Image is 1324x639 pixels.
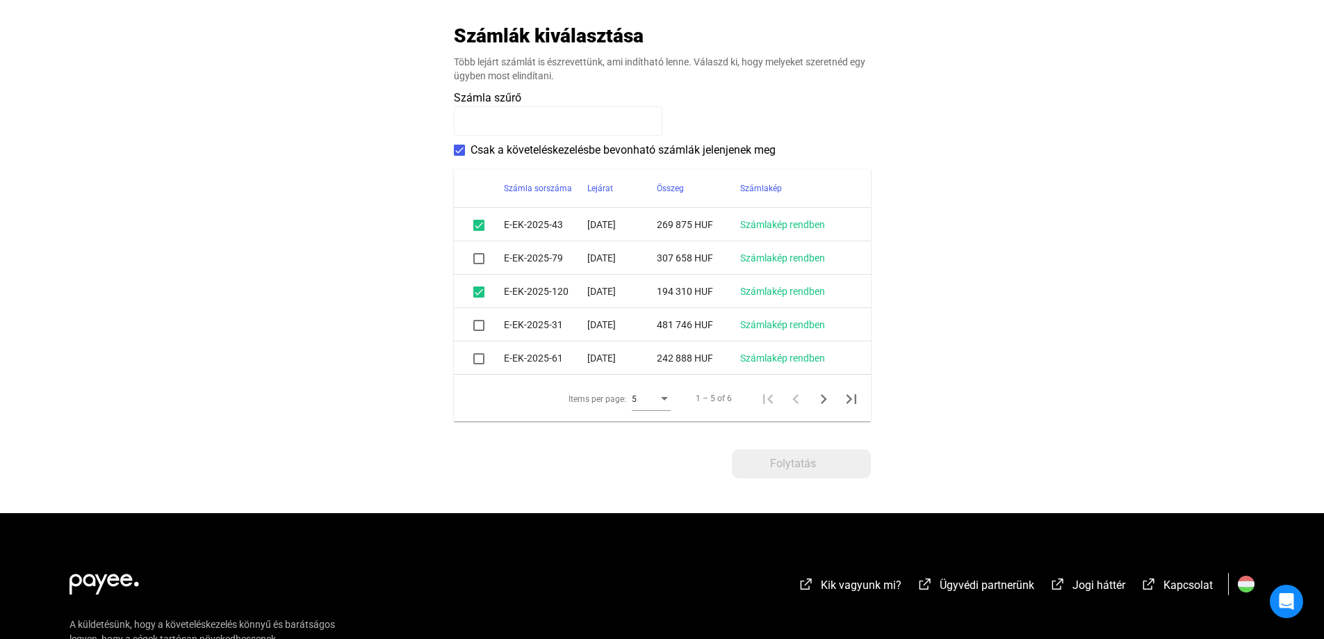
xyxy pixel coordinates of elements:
[504,208,587,241] td: E-EK-2025-43
[657,308,740,341] td: 481 746 HUF
[1049,577,1066,591] img: external-link-white
[917,577,933,591] img: external-link-white
[821,579,901,592] span: Kik vagyunk mi?
[917,581,1034,594] a: external-link-whiteÜgyvédi partnerünk
[740,286,825,297] a: Számlakép rendben
[1141,577,1157,591] img: external-link-white
[657,241,740,275] td: 307 658 HUF
[740,180,782,197] div: Számlakép
[504,180,587,197] div: Számla sorszáma
[810,385,837,412] button: Next page
[1141,581,1213,594] a: external-link-whiteKapcsolat
[657,208,740,241] td: 269 875 HUF
[1270,585,1303,618] div: Open Intercom Messenger
[657,180,684,197] div: Összeg
[696,390,732,407] div: 1 – 5 of 6
[798,577,815,591] img: external-link-white
[740,219,825,230] a: Számlakép rendben
[587,208,657,241] td: [DATE]
[816,460,833,467] img: arrow-right-white
[940,579,1034,592] span: Ügyvédi partnerünk
[471,142,776,159] span: Csak a követeléskezelésbe bevonható számlák jelenjenek meg
[70,566,139,594] img: white-payee-white-dot.svg
[504,308,587,341] td: E-EK-2025-31
[504,180,572,197] div: Számla sorszáma
[837,385,865,412] button: Last page
[632,390,671,407] mat-select: Items per page:
[754,385,782,412] button: First page
[732,449,871,478] button: Folytatásarrow-right-white
[657,341,740,375] td: 242 888 HUF
[454,24,644,48] h2: Számlák kiválasztása
[632,394,637,404] span: 5
[740,252,825,264] a: Számlakép rendben
[740,180,854,197] div: Számlakép
[504,275,587,308] td: E-EK-2025-120
[1072,579,1125,592] span: Jogi háttér
[657,180,740,197] div: Összeg
[587,275,657,308] td: [DATE]
[454,55,871,83] div: Több lejárt számlát is észrevettünk, ami indítható lenne. Válaszd ki, hogy melyeket szeretnéd egy...
[798,581,901,594] a: external-link-whiteKik vagyunk mi?
[587,341,657,375] td: [DATE]
[1163,579,1213,592] span: Kapcsolat
[587,180,657,197] div: Lejárat
[587,180,613,197] div: Lejárat
[1238,576,1254,592] img: HU.svg
[770,455,816,472] span: Folytatás
[569,391,626,407] div: Items per page:
[1049,581,1125,594] a: external-link-whiteJogi háttér
[657,275,740,308] td: 194 310 HUF
[587,241,657,275] td: [DATE]
[740,319,825,330] a: Számlakép rendben
[740,353,825,364] a: Számlakép rendben
[504,341,587,375] td: E-EK-2025-61
[587,308,657,341] td: [DATE]
[504,241,587,275] td: E-EK-2025-79
[454,91,521,104] span: Számla szűrő
[782,385,810,412] button: Previous page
